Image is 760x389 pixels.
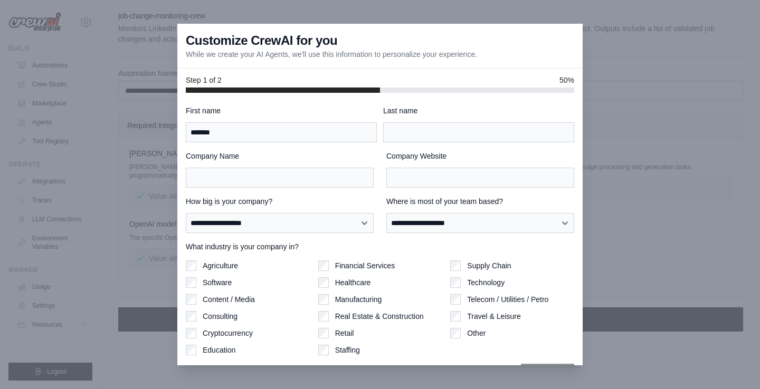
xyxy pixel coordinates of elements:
label: Education [203,345,235,355]
h3: Customize CrewAI for you [186,32,337,49]
label: What industry is your company in? [186,241,574,252]
span: Step 1 of 2 [186,75,222,85]
label: Software [203,277,232,288]
label: How big is your company? [186,196,374,207]
label: Where is most of your team based? [386,196,574,207]
label: Retail [335,328,354,338]
label: Other [467,328,486,338]
label: First name [186,105,377,116]
label: Supply Chain [467,260,511,271]
label: Company Name [186,151,374,161]
span: 50% [559,75,574,85]
label: Telecom / Utilities / Petro [467,294,548,305]
label: Content / Media [203,294,255,305]
label: Company Website [386,151,574,161]
label: Technology [467,277,505,288]
label: Consulting [203,311,237,322]
label: Financial Services [335,260,395,271]
label: Cryptocurrency [203,328,253,338]
label: Last name [383,105,574,116]
label: Real Estate & Construction [335,311,424,322]
button: Next [521,364,574,387]
label: Travel & Leisure [467,311,520,322]
p: While we create your AI Agents, we'll use this information to personalize your experience. [186,49,477,60]
label: Agriculture [203,260,238,271]
label: Healthcare [335,277,371,288]
label: Manufacturing [335,294,382,305]
label: Staffing [335,345,360,355]
iframe: Chat Widget [707,338,760,389]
